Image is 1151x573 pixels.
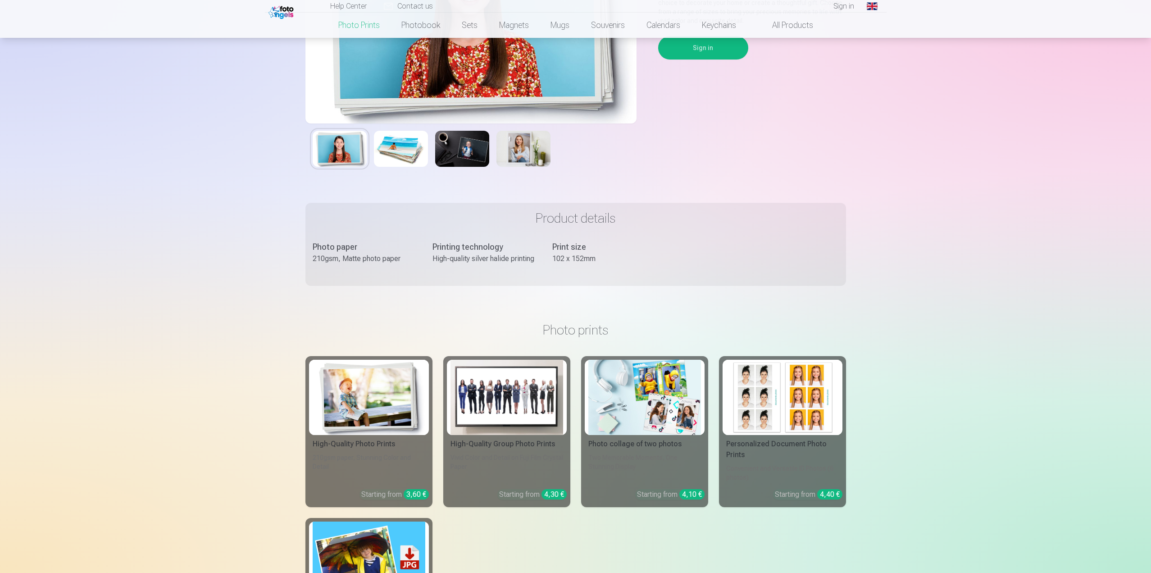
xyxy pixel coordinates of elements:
[581,356,708,507] a: Photo collage of two photosPhoto collage of two photosTwo Memorable Moments, One Stunning Display...
[313,210,839,226] h3: Product details
[309,453,429,482] div: 210gsm paper, Stunning Color and Detail
[817,489,842,500] div: 4,40 €
[447,453,567,482] div: Vivid Color and Detail on Fuji Film Crystal Paper
[361,489,429,500] div: Starting from
[775,489,842,500] div: Starting from
[691,13,747,38] a: Keychains
[432,253,534,264] div: High-quality silver halide printing
[391,13,451,38] a: Photobook
[552,241,654,253] div: Print size
[432,241,534,253] div: Printing technology
[305,356,432,507] a: High-Quality Photo PrintsHigh-Quality Photo Prints210gsm paper, Stunning Color and DetailStarting...
[309,439,429,449] div: High-Quality Photo Prints
[637,489,705,500] div: Starting from
[723,464,842,482] div: Convenient and Versatile ID Photos (6 photos)
[328,13,391,38] a: Photo prints
[499,489,567,500] div: Starting from
[588,360,701,435] img: Photo collage of two photos
[313,322,839,338] h3: Photo prints
[313,241,414,253] div: Photo paper
[585,439,705,449] div: Photo collage of two photos
[679,489,705,500] div: 4,10 €
[451,13,488,38] a: Sets
[726,360,839,435] img: Personalized Document Photo Prints
[552,253,654,264] div: 102 x 152mm
[723,439,842,460] div: Personalized Document Photo Prints
[268,4,296,19] img: /fa1
[585,453,705,482] div: Two Memorable Moments, One Stunning Display
[443,356,570,507] a: High-Quality Group Photo PrintsHigh-Quality Group Photo PrintsVivid Color and Detail on Fuji Film...
[747,13,824,38] a: All products
[541,489,567,500] div: 4,30 €
[580,13,636,38] a: Souvenirs
[447,439,567,449] div: High-Quality Group Photo Prints
[658,36,748,60] button: Sign in
[540,13,580,38] a: Mugs
[313,360,425,435] img: High-Quality Photo Prints
[488,13,540,38] a: Magnets
[313,253,414,264] div: 210gsm, Matte photo paper
[404,489,429,500] div: 3,60 €
[719,356,846,507] a: Personalized Document Photo PrintsPersonalized Document Photo PrintsConvenient and Versatile ID P...
[450,360,563,435] img: High-Quality Group Photo Prints
[636,13,691,38] a: Calendars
